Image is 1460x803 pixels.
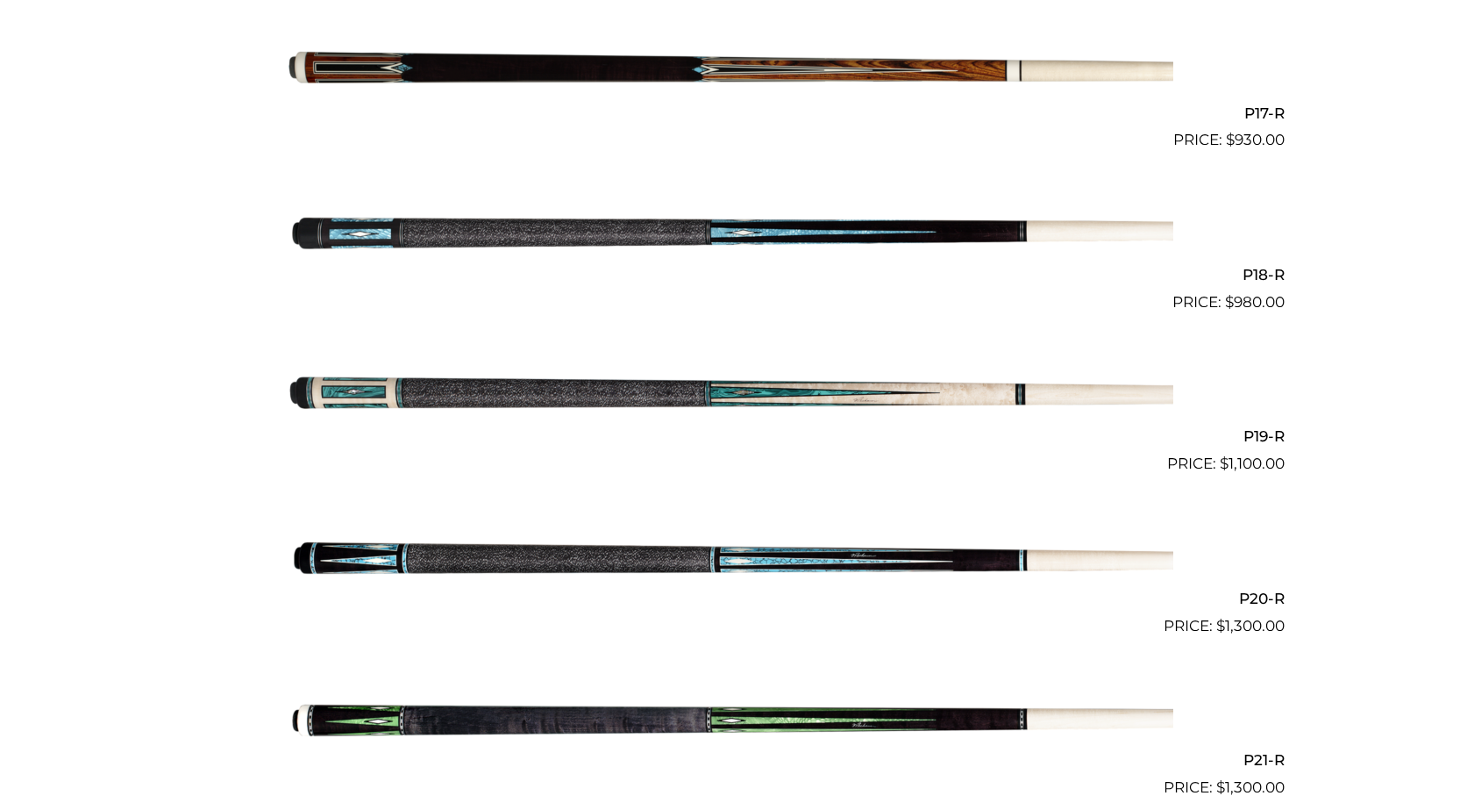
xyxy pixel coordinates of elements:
h2: P20-R [176,582,1285,614]
img: P20-R [288,483,1173,630]
span: $ [1220,455,1229,472]
bdi: 930.00 [1226,131,1285,148]
h2: P18-R [176,258,1285,290]
span: $ [1216,778,1225,796]
a: P20-R $1,300.00 [176,483,1285,637]
h2: P21-R [176,744,1285,777]
a: P19-R $1,100.00 [176,321,1285,476]
bdi: 1,300.00 [1216,778,1285,796]
h2: P19-R [176,420,1285,453]
bdi: 980.00 [1225,293,1285,311]
img: P18-R [288,159,1173,306]
bdi: 1,100.00 [1220,455,1285,472]
h2: P17-R [176,97,1285,129]
img: P21-R [288,645,1173,792]
bdi: 1,300.00 [1216,617,1285,635]
a: P21-R $1,300.00 [176,645,1285,799]
img: P19-R [288,321,1173,469]
span: $ [1226,131,1235,148]
span: $ [1216,617,1225,635]
span: $ [1225,293,1234,311]
a: P18-R $980.00 [176,159,1285,313]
